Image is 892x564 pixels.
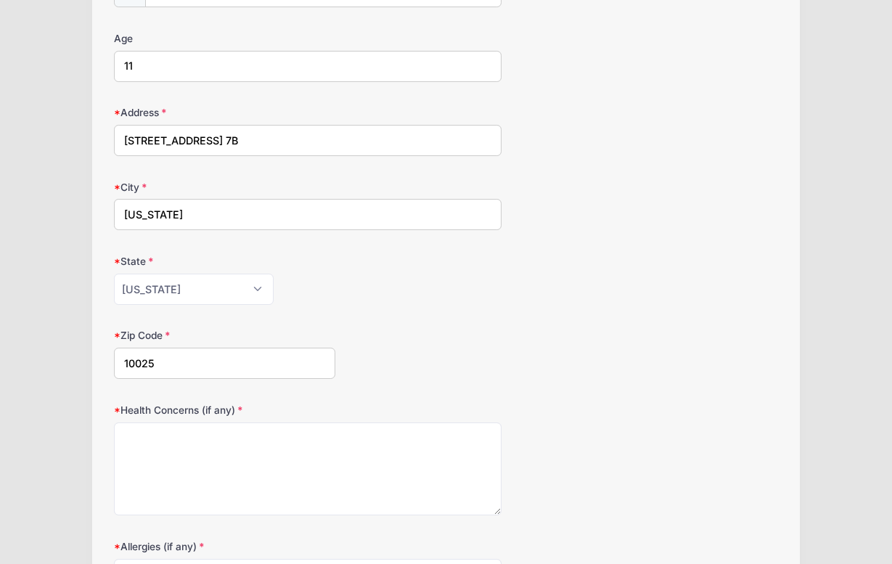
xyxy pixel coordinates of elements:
label: Age [114,31,335,46]
label: Zip Code [114,328,335,343]
label: Address [114,105,335,120]
input: xxxxx [114,348,335,379]
label: Health Concerns (if any) [114,403,335,417]
label: City [114,180,335,195]
label: State [114,254,335,269]
label: Allergies (if any) [114,539,335,554]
